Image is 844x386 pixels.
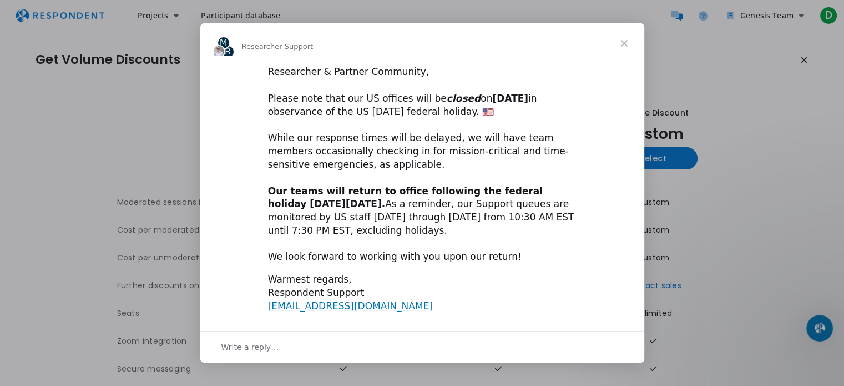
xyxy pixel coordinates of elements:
[268,273,577,313] div: Warmest regards, Respondent Support
[492,93,528,104] b: [DATE]
[221,340,279,354] span: Write a reply…
[447,93,481,104] i: closed
[242,42,314,51] span: Researcher Support
[212,45,225,58] img: Justin avatar
[268,300,433,312] a: [EMAIL_ADDRESS][DOMAIN_NAME]
[200,331,644,363] div: Open conversation and reply
[268,186,543,210] b: Our teams will return to office following the federal holiday [DATE][DATE].
[604,23,644,63] span: Close
[217,36,230,49] div: M
[221,45,235,58] div: R
[268,66,577,264] div: Researcher & Partner Community, ​ Please note that our US offices will be on in observance of the...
